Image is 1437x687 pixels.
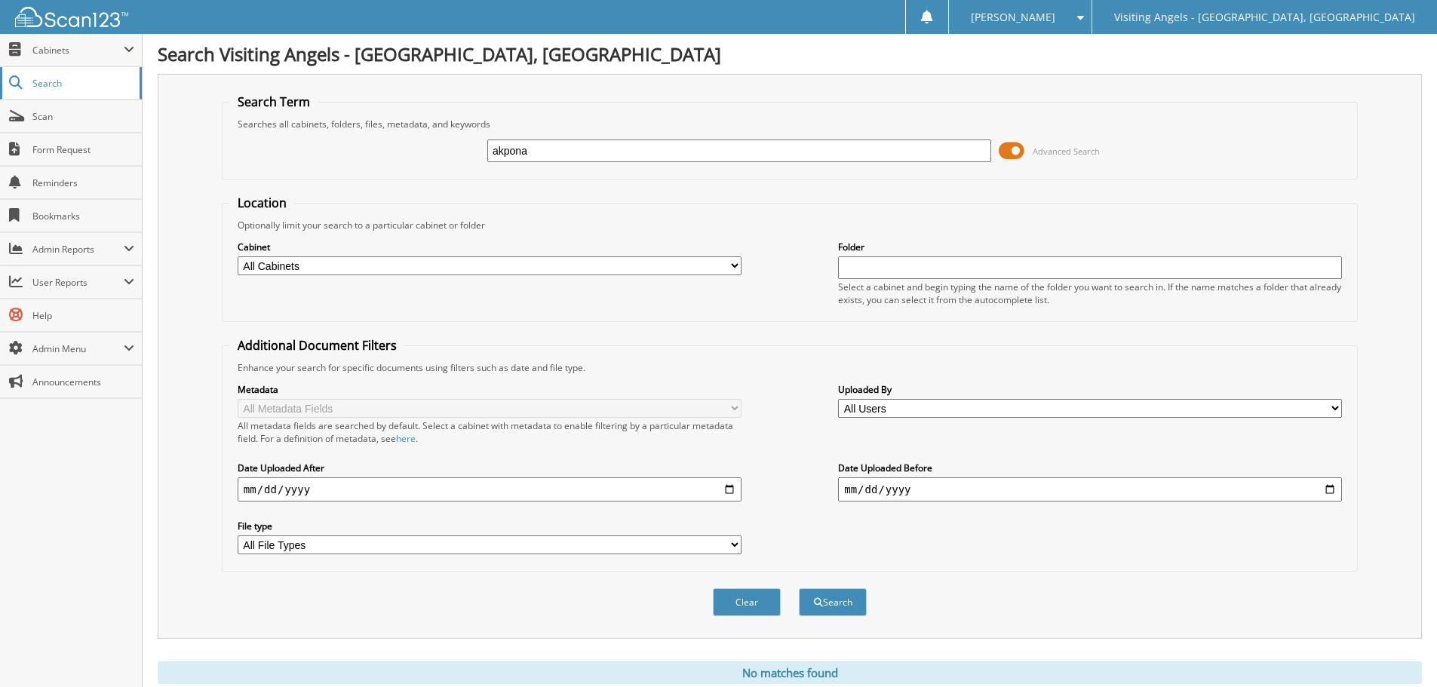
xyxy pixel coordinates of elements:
[32,110,134,123] span: Scan
[1114,13,1415,22] span: Visiting Angels - [GEOGRAPHIC_DATA], [GEOGRAPHIC_DATA]
[396,432,416,445] a: here
[238,241,742,253] label: Cabinet
[32,309,134,322] span: Help
[158,41,1422,66] h1: Search Visiting Angels - [GEOGRAPHIC_DATA], [GEOGRAPHIC_DATA]
[32,376,134,388] span: Announcements
[799,588,867,616] button: Search
[32,77,132,90] span: Search
[32,243,124,256] span: Admin Reports
[32,143,134,156] span: Form Request
[971,13,1055,22] span: [PERSON_NAME]
[15,7,128,27] img: scan123-logo-white.svg
[713,588,781,616] button: Clear
[32,276,124,289] span: User Reports
[32,342,124,355] span: Admin Menu
[838,383,1342,396] label: Uploaded By
[238,383,742,396] label: Metadata
[1033,146,1100,157] span: Advanced Search
[230,94,318,110] legend: Search Term
[158,661,1422,684] div: No matches found
[32,210,134,222] span: Bookmarks
[238,520,742,532] label: File type
[32,44,124,57] span: Cabinets
[238,477,742,501] input: start
[230,219,1349,232] div: Optionally limit your search to a particular cabinet or folder
[238,462,742,474] label: Date Uploaded After
[230,337,404,354] legend: Additional Document Filters
[838,477,1342,501] input: end
[230,195,294,211] legend: Location
[838,462,1342,474] label: Date Uploaded Before
[838,241,1342,253] label: Folder
[230,361,1349,374] div: Enhance your search for specific documents using filters such as date and file type.
[32,176,134,189] span: Reminders
[238,419,742,445] div: All metadata fields are searched by default. Select a cabinet with metadata to enable filtering b...
[1362,615,1437,687] iframe: Chat Widget
[230,118,1349,130] div: Searches all cabinets, folders, files, metadata, and keywords
[838,281,1342,306] div: Select a cabinet and begin typing the name of the folder you want to search in. If the name match...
